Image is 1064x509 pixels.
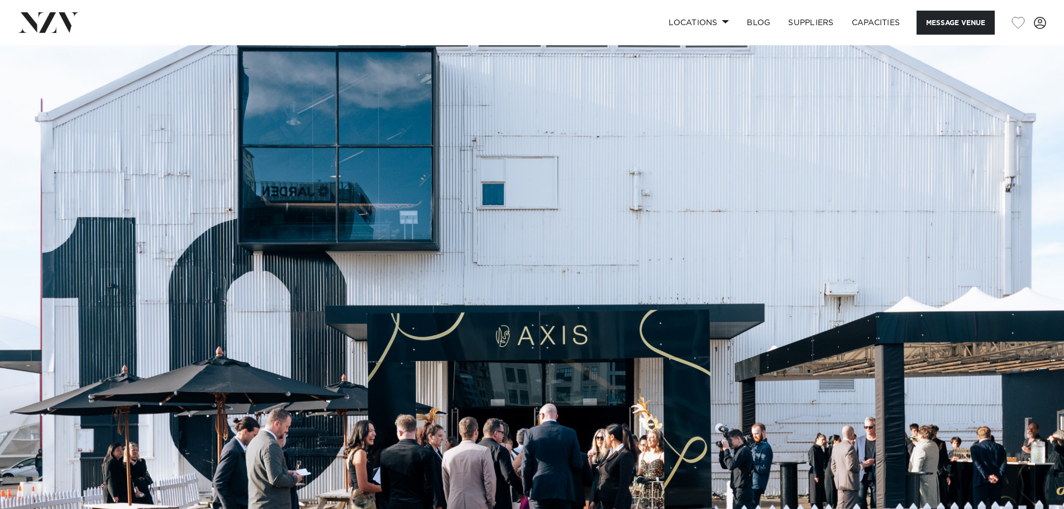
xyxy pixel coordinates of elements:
button: Message Venue [917,11,995,35]
a: Locations [660,11,738,35]
a: BLOG [738,11,779,35]
img: nzv-logo.png [18,12,79,32]
a: Capacities [843,11,909,35]
a: SUPPLIERS [779,11,842,35]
